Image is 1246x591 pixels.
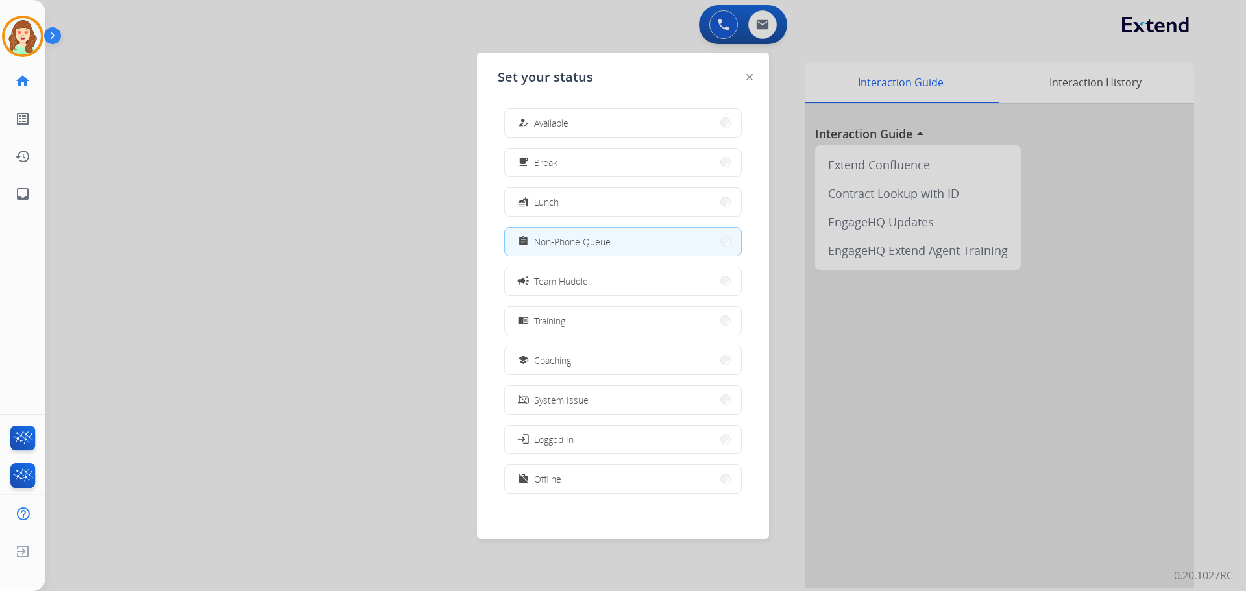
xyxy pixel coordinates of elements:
[534,393,589,407] span: System Issue
[15,111,31,127] mat-icon: list_alt
[1174,568,1233,583] p: 0.20.1027RC
[505,426,741,453] button: Logged In
[505,386,741,414] button: System Issue
[517,274,530,287] mat-icon: campaign
[15,186,31,202] mat-icon: inbox
[505,109,741,137] button: Available
[505,465,741,493] button: Offline
[505,346,741,374] button: Coaching
[505,267,741,295] button: Team Huddle
[534,274,588,288] span: Team Huddle
[534,314,565,328] span: Training
[518,355,529,366] mat-icon: school
[518,315,529,326] mat-icon: menu_book
[498,68,593,86] span: Set your status
[517,433,530,446] mat-icon: login
[518,197,529,208] mat-icon: fastfood
[505,228,741,256] button: Non-Phone Queue
[534,433,574,446] span: Logged In
[15,73,31,89] mat-icon: home
[518,474,529,485] mat-icon: work_off
[505,307,741,335] button: Training
[534,116,568,130] span: Available
[518,157,529,168] mat-icon: free_breakfast
[534,235,611,248] span: Non-Phone Queue
[534,354,571,367] span: Coaching
[534,195,559,209] span: Lunch
[15,149,31,164] mat-icon: history
[5,18,41,54] img: avatar
[505,188,741,216] button: Lunch
[518,117,529,128] mat-icon: how_to_reg
[505,149,741,176] button: Break
[746,74,753,80] img: close-button
[534,156,557,169] span: Break
[518,394,529,405] mat-icon: phonelink_off
[534,472,561,486] span: Offline
[518,236,529,247] mat-icon: assignment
